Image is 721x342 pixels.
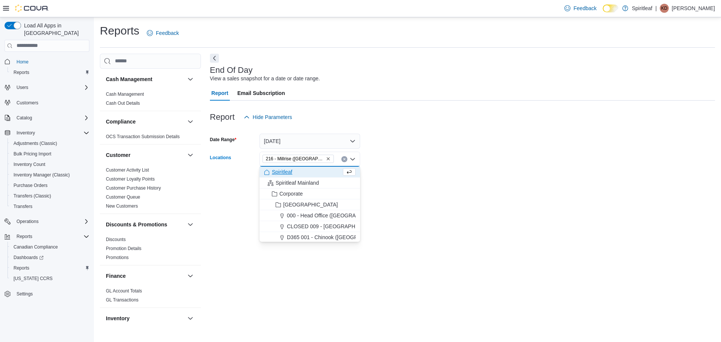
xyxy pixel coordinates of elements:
[259,167,360,178] button: Spiritleaf
[186,271,195,280] button: Finance
[100,90,201,111] div: Cash Management
[8,263,92,273] button: Reports
[237,86,285,101] span: Email Subscription
[259,178,360,188] button: Spiritleaf Mainland
[2,128,92,138] button: Inventory
[144,26,182,41] a: Feedback
[8,273,92,284] button: [US_STATE] CCRS
[15,5,49,12] img: Cova
[106,297,139,303] a: GL Transactions
[11,264,32,273] a: Reports
[14,83,31,92] button: Users
[14,244,58,250] span: Canadian Compliance
[156,29,179,37] span: Feedback
[186,151,195,160] button: Customer
[186,314,195,323] button: Inventory
[186,75,195,84] button: Cash Management
[210,137,237,143] label: Date Range
[603,5,618,12] input: Dark Mode
[262,155,334,163] span: 216 - Millrise (Calgary)
[100,23,139,38] h1: Reports
[17,59,29,65] span: Home
[210,155,231,161] label: Locations
[14,98,41,107] a: Customers
[287,234,393,241] span: D365 001 - Chinook ([GEOGRAPHIC_DATA])
[106,167,149,173] span: Customer Activity List
[100,132,201,144] div: Compliance
[8,159,92,170] button: Inventory Count
[106,221,167,228] h3: Discounts & Promotions
[106,255,129,261] span: Promotions
[8,252,92,263] a: Dashboards
[11,202,35,211] a: Transfers
[106,101,140,106] a: Cash Out Details
[14,128,89,137] span: Inventory
[272,168,292,176] span: Spiritleaf
[259,210,360,221] button: 000 - Head Office ([GEOGRAPHIC_DATA])
[100,166,201,214] div: Customer
[14,83,89,92] span: Users
[341,156,347,162] button: Clear input
[661,4,668,13] span: KD
[14,203,32,209] span: Transfers
[106,185,161,191] span: Customer Purchase History
[283,201,338,208] span: [GEOGRAPHIC_DATA]
[259,188,360,199] button: Corporate
[106,288,142,294] span: GL Account Totals
[14,140,57,146] span: Adjustments (Classic)
[2,113,92,123] button: Catalog
[106,272,184,280] button: Finance
[106,185,161,191] a: Customer Purchase History
[287,223,380,230] span: CLOSED 009 - [GEOGRAPHIC_DATA].
[17,291,33,297] span: Settings
[14,217,42,226] button: Operations
[17,234,32,240] span: Reports
[14,289,36,298] a: Settings
[11,243,89,252] span: Canadian Compliance
[106,176,155,182] span: Customer Loyalty Points
[106,315,184,322] button: Inventory
[2,82,92,93] button: Users
[17,84,28,90] span: Users
[11,160,48,169] a: Inventory Count
[106,118,136,125] h3: Compliance
[14,113,89,122] span: Catalog
[106,315,130,322] h3: Inventory
[11,274,56,283] a: [US_STATE] CCRS
[11,139,89,148] span: Adjustments (Classic)
[14,172,70,178] span: Inventory Manager (Classic)
[11,68,32,77] a: Reports
[2,56,92,67] button: Home
[2,288,92,299] button: Settings
[259,232,360,243] button: D365 001 - Chinook ([GEOGRAPHIC_DATA])
[211,86,228,101] span: Report
[106,255,129,260] a: Promotions
[11,149,54,158] a: Bulk Pricing Import
[14,182,48,188] span: Purchase Orders
[210,66,253,75] h3: End Of Day
[276,179,319,187] span: Spiritleaf Mainland
[14,217,89,226] span: Operations
[106,134,180,140] span: OCS Transaction Submission Details
[106,203,138,209] a: New Customers
[672,4,715,13] p: [PERSON_NAME]
[100,286,201,307] div: Finance
[11,181,51,190] a: Purchase Orders
[106,194,140,200] span: Customer Queue
[106,151,130,159] h3: Customer
[14,57,89,66] span: Home
[106,176,155,182] a: Customer Loyalty Points
[17,100,38,106] span: Customers
[210,113,235,122] h3: Report
[2,216,92,227] button: Operations
[11,191,54,200] a: Transfers (Classic)
[11,139,60,148] a: Adjustments (Classic)
[11,191,89,200] span: Transfers (Classic)
[11,68,89,77] span: Reports
[279,190,303,197] span: Corporate
[11,149,89,158] span: Bulk Pricing Import
[8,201,92,212] button: Transfers
[14,193,51,199] span: Transfers (Classic)
[253,113,292,121] span: Hide Parameters
[106,100,140,106] span: Cash Out Details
